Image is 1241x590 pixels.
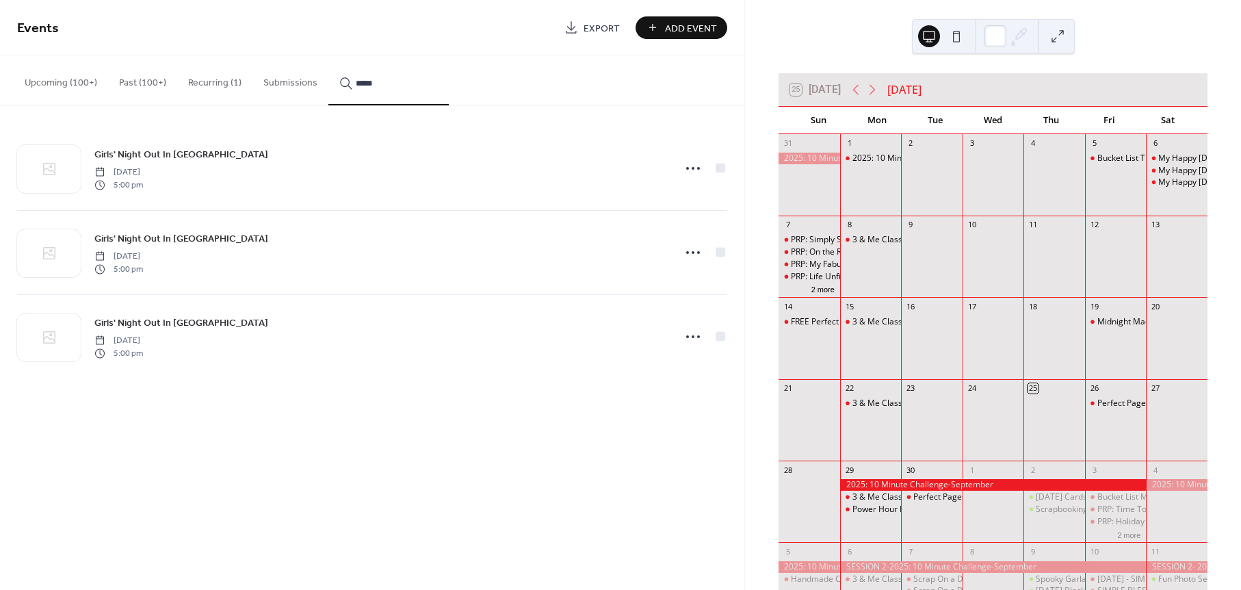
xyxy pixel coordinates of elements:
[844,138,854,149] div: 1
[848,107,906,134] div: Mon
[852,504,975,515] div: Power Hour PLUS Class: Fall Fun
[1085,574,1147,585] div: OCTOBER 31 - SIMPLE 6 PACK CLASS
[779,561,840,573] div: 2025: 10 Minute Challenge-September
[94,232,268,246] span: Girls' Night Out In [GEOGRAPHIC_DATA]
[1085,491,1147,503] div: Bucket List Moments Class
[1028,546,1038,556] div: 9
[1146,574,1207,585] div: Fun Photo Sessions
[791,259,887,270] div: PRP: My Fabulous Friends
[840,561,1147,573] div: SESSION 2-2025: 10 Minute Challenge-September
[964,107,1022,134] div: Wed
[791,574,897,585] div: Handmade Christmas Class
[1085,316,1147,328] div: Midnight Madness
[1028,138,1038,149] div: 4
[94,231,268,246] a: Girls' Night Out In [GEOGRAPHIC_DATA]
[1089,465,1099,475] div: 3
[852,234,922,246] div: 3 & Me Class Club
[554,16,630,39] a: Export
[840,479,1147,491] div: 2025: 10 Minute Challenge-September
[94,316,268,331] span: Girls' Night Out In [GEOGRAPHIC_DATA]
[1085,398,1147,409] div: Perfect Pages RE-Imagined Class 1
[94,166,143,179] span: [DATE]
[14,55,108,104] button: Upcoming (100+)
[783,465,793,475] div: 28
[905,220,915,230] div: 9
[1023,574,1085,585] div: Spooky Garland Class
[1028,383,1038,394] div: 25
[806,283,840,294] button: 2 more
[840,234,902,246] div: 3 & Me Class Club
[252,55,328,104] button: Submissions
[783,383,793,394] div: 21
[967,138,977,149] div: 3
[779,234,840,246] div: PRP: Simply Summer
[779,259,840,270] div: PRP: My Fabulous Friends
[94,179,143,191] span: 5:00 pm
[1146,165,1207,177] div: My Happy Saturday-Magical Edition
[840,398,902,409] div: 3 & Me Class Club
[1146,153,1207,164] div: My Happy Saturday-Summer Edition
[789,107,848,134] div: Sun
[905,301,915,311] div: 16
[1150,301,1160,311] div: 20
[1097,153,1178,164] div: Bucket List Trip Class
[1146,177,1207,188] div: My Happy Saturday-Friends & Family Edition
[844,546,854,556] div: 6
[1089,301,1099,311] div: 19
[1028,301,1038,311] div: 18
[1089,138,1099,149] div: 5
[905,465,915,475] div: 30
[779,316,840,328] div: FREE Perfect Pages RE-Imagined Class
[1085,516,1147,528] div: PRP: Holiday Happenings
[1097,516,1192,528] div: PRP: Holiday Happenings
[840,504,902,515] div: Power Hour PLUS Class: Fall Fun
[844,465,854,475] div: 29
[1150,220,1160,230] div: 13
[1036,574,1119,585] div: Spooky Garland Class
[901,491,963,503] div: Perfect Pages RE-Imagined Class 2
[1080,107,1138,134] div: Fri
[1097,398,1229,409] div: Perfect Pages RE-Imagined Class 1
[1089,383,1099,394] div: 26
[1023,491,1085,503] div: Halloween Cards
[783,138,793,149] div: 31
[905,546,915,556] div: 7
[636,16,727,39] button: Add Event
[844,383,854,394] div: 22
[783,546,793,556] div: 5
[967,546,977,556] div: 8
[779,574,840,585] div: Handmade Christmas Class
[1089,220,1099,230] div: 12
[887,81,922,98] div: [DATE]
[791,316,937,328] div: FREE Perfect Pages RE-Imagined Class
[584,21,620,36] span: Export
[791,271,863,283] div: PRP: Life Unfiltered
[1028,220,1038,230] div: 11
[177,55,252,104] button: Recurring (1)
[852,491,922,503] div: 3 & Me Class Club
[1146,479,1207,491] div: 2025: 10 Minute Challenge-September
[852,574,922,585] div: 3 & Me Class Club
[840,491,902,503] div: 3 & Me Class Club
[783,301,793,311] div: 14
[783,220,793,230] div: 7
[844,301,854,311] div: 15
[94,347,143,359] span: 5:00 pm
[844,220,854,230] div: 8
[1112,528,1146,540] button: 2 more
[779,246,840,258] div: PRP: On the Road
[1097,316,1168,328] div: Midnight Madness
[665,21,717,36] span: Add Event
[1097,491,1199,503] div: Bucket List Moments Class
[94,315,268,331] a: Girls' Night Out In [GEOGRAPHIC_DATA]
[94,148,268,162] span: Girls' Night Out In [GEOGRAPHIC_DATA]
[840,316,902,328] div: 3 & Me Class Club
[1028,465,1038,475] div: 2
[840,153,902,164] div: 2025: 10 Minute Challenge-August
[967,465,977,475] div: 1
[17,15,59,42] span: Events
[1085,504,1147,515] div: PRP: Time Together
[779,153,840,164] div: 2025: 10 Minute Challenge-August
[791,246,856,258] div: PRP: On the Road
